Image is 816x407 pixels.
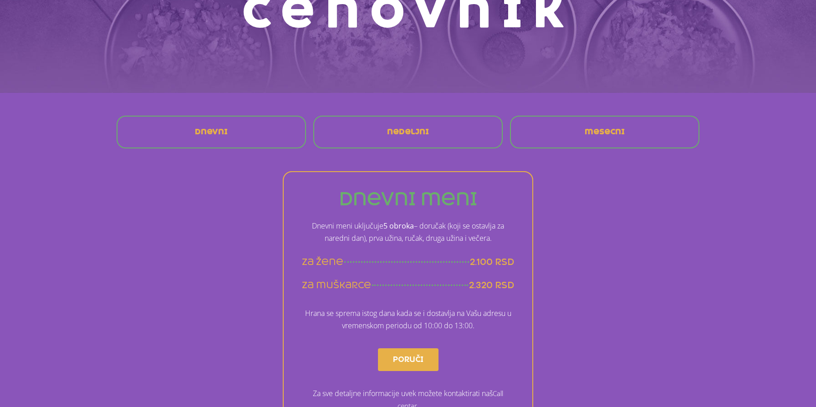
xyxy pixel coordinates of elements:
p: Dnevni meni uključuje – doručak (koji se ostavlja za naredni dan), prva užina, ručak, druga užina... [302,220,514,244]
span: mesecni [585,128,625,136]
h3: dnevni meni [302,190,514,208]
span: 2.100 rsd [470,256,514,268]
span: za muškarce [302,280,371,291]
span: za žene [302,256,343,268]
a: Poruči [378,348,439,371]
span: Dnevni [195,128,228,136]
a: mesecni [577,121,632,143]
a: Dnevni [188,121,235,143]
span: 2.320 rsd [469,280,514,291]
p: Hrana se sprema istog dana kada se i dostavlja na Vašu adresu u vremenskom periodu od 10:00 do 13... [302,307,514,332]
a: nedeljni [380,121,436,143]
span: Poruči [393,352,423,367]
span: nedeljni [387,128,429,136]
strong: 5 obroka [383,221,414,231]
